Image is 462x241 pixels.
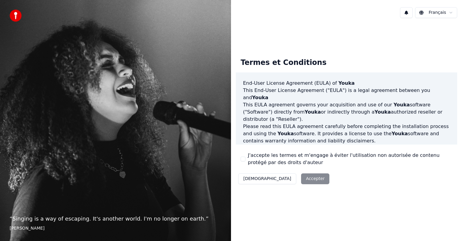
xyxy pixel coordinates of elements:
[252,95,268,100] span: Youka
[10,10,22,22] img: youka
[243,123,450,145] p: Please read this EULA agreement carefully before completing the installation process and using th...
[243,101,450,123] p: This EULA agreement governs your acquisition and use of our software ("Software") directly from o...
[278,131,294,136] span: Youka
[10,215,221,223] p: “ Singing is a way of escaping. It's another world. I'm no longer on earth. ”
[238,173,296,184] button: [DEMOGRAPHIC_DATA]
[243,87,450,101] p: This End-User License Agreement ("EULA") is a legal agreement between you and
[392,131,408,136] span: Youka
[374,109,391,115] span: Youka
[236,53,331,72] div: Termes et Conditions
[243,145,450,173] p: If you register for a free trial of the software, this EULA agreement will also govern that trial...
[338,80,355,86] span: Youka
[393,102,410,108] span: Youka
[248,152,452,166] label: J'accepte les termes et m'engage à éviter l'utilisation non autorisée de contenu protégé par des ...
[305,109,321,115] span: Youka
[10,225,221,231] footer: [PERSON_NAME]
[243,80,450,87] h3: End-User License Agreement (EULA) of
